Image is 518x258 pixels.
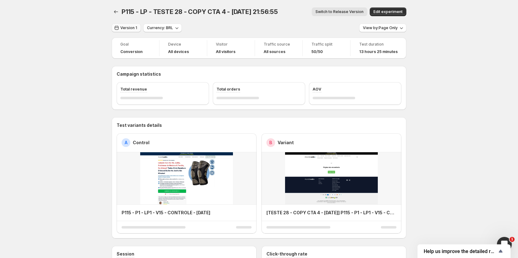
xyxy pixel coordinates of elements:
[363,25,398,30] span: View by: Page Only
[424,248,497,254] span: Help us improve the detailed report for A/B campaigns
[264,42,294,47] span: Traffic source
[120,41,150,55] a: GoalConversion
[133,140,150,146] h2: Control
[424,247,504,255] button: Show survey - Help us improve the detailed report for A/B campaigns
[120,42,150,47] span: Goal
[510,237,515,242] span: 1
[117,71,161,77] h3: Campaign statistics
[261,152,401,204] img: -products-couple-bundle-viewgem-1753318513-template.jpg
[217,87,240,91] span: Total orders
[370,7,406,16] button: Edit experiment
[120,87,147,91] span: Total revenue
[112,7,120,16] button: Back
[216,41,246,55] a: VisitorAll visitors
[117,152,257,204] img: -products-copperflex-viewgem-1746573801-template.jpg
[168,49,189,54] h4: All devices
[168,41,198,55] a: DeviceAll devices
[315,9,364,14] span: Switch to Release Version
[373,9,403,14] span: Edit experiment
[497,237,512,252] iframe: Intercom live chat
[311,42,342,47] span: Traffic split
[147,25,173,30] span: Currency: BRL
[311,41,342,55] a: Traffic split50/50
[311,49,323,54] span: 50/50
[216,42,246,47] span: Visitor
[122,8,278,16] span: P115 - LP - TESTE 28 - COPY CTA 4 - [DATE] 21:56:55
[117,122,401,128] h3: Test variants details
[120,25,137,30] span: Version 1
[117,251,134,257] h3: Session
[266,210,396,216] h4: [TESTE 28 - COPY CTA 4 - [DATE]] P115 - P1 - LP1 - V15 - CONTROLE - [DATE]
[264,41,294,55] a: Traffic sourceAll sources
[269,140,272,146] h2: B
[168,42,198,47] span: Device
[359,42,398,47] span: Test duration
[143,24,182,32] button: Currency: BRL
[278,140,294,146] h2: Variant
[359,49,398,54] span: 13 hours 25 minutes
[359,41,398,55] a: Test duration13 hours 25 minutes
[125,140,127,146] h2: A
[216,49,235,54] h4: All visitors
[112,24,141,32] button: Version 1
[120,49,143,54] span: Conversion
[359,24,406,32] button: View by:Page Only
[312,7,367,16] button: Switch to Release Version
[313,87,321,91] span: AOV
[122,210,210,216] h4: P115 - P1 - LP1 - V15 - CONTROLE - [DATE]
[264,49,285,54] h4: All sources
[266,251,307,257] h3: Click-through rate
